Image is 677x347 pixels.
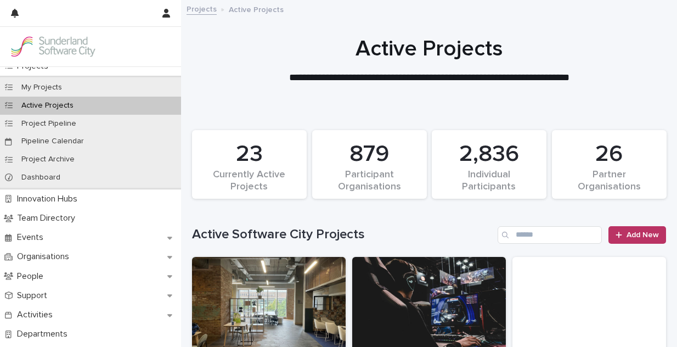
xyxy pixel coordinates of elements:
p: Team Directory [13,213,84,223]
span: Add New [627,231,659,239]
p: Active Projects [229,3,284,15]
p: Organisations [13,251,78,262]
p: Pipeline Calendar [13,137,93,146]
div: 2,836 [450,141,528,168]
p: Dashboard [13,173,69,182]
p: Project Archive [13,155,83,164]
img: Kay6KQejSz2FjblR6DWv [9,36,97,58]
div: 26 [571,141,648,168]
p: Events [13,232,52,243]
p: People [13,271,52,282]
div: Participant Organisations [331,169,408,192]
div: Currently Active Projects [211,169,288,192]
h1: Active Projects [192,36,666,62]
p: Active Projects [13,101,82,110]
div: 23 [211,141,288,168]
p: Innovation Hubs [13,194,86,204]
div: Individual Participants [450,169,528,192]
p: Project Pipeline [13,119,85,128]
h1: Active Software City Projects [192,227,493,243]
p: Departments [13,329,76,339]
p: Activities [13,310,61,320]
a: Projects [187,2,217,15]
div: 879 [331,141,408,168]
input: Search [498,226,602,244]
a: Add New [608,226,666,244]
p: Support [13,290,56,301]
div: Partner Organisations [571,169,648,192]
p: My Projects [13,83,71,92]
